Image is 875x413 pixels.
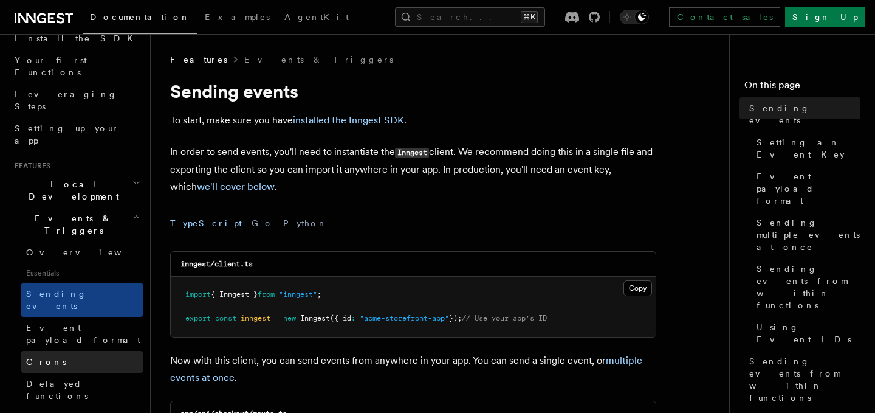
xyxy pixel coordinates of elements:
[241,314,270,322] span: inngest
[26,323,140,345] span: Event payload format
[26,289,87,311] span: Sending events
[21,241,143,263] a: Overview
[10,178,132,203] span: Local Development
[752,165,860,212] a: Event payload format
[279,290,317,299] span: "inngest"
[258,290,275,299] span: from
[90,12,190,22] span: Documentation
[252,210,273,237] button: Go
[757,321,860,345] span: Using Event IDs
[10,212,132,237] span: Events & Triggers
[317,290,321,299] span: ;
[744,78,860,97] h4: On this page
[275,314,279,322] span: =
[26,357,66,367] span: Crons
[26,248,151,257] span: Overview
[211,290,258,299] span: { Inngest }
[26,379,88,401] span: Delayed functions
[21,351,143,373] a: Crons
[752,258,860,316] a: Sending events from within functions
[15,89,117,111] span: Leveraging Steps
[170,355,642,383] a: multiple events at once
[10,173,143,207] button: Local Development
[277,4,356,33] a: AgentKit
[752,316,860,350] a: Using Event IDs
[83,4,197,34] a: Documentation
[395,148,429,158] code: Inngest
[752,131,860,165] a: Setting an Event Key
[170,210,242,237] button: TypeScript
[744,97,860,131] a: Sending events
[244,54,393,66] a: Events & Triggers
[10,83,143,117] a: Leveraging Steps
[10,27,143,49] a: Install the SDK
[10,49,143,83] a: Your first Functions
[10,207,143,241] button: Events & Triggers
[752,212,860,258] a: Sending multiple events at once
[749,102,860,127] span: Sending events
[10,117,143,151] a: Setting up your app
[10,161,50,171] span: Features
[215,314,236,322] span: const
[620,10,649,24] button: Toggle dark mode
[170,352,656,386] p: Now with this client, you can send events from anywhere in your app. You can send a single event,...
[15,123,119,145] span: Setting up your app
[395,7,545,27] button: Search...⌘K
[283,210,328,237] button: Python
[744,350,860,409] a: Sending events from within functions
[205,12,270,22] span: Examples
[351,314,355,322] span: :
[669,7,780,27] a: Contact sales
[185,290,211,299] span: import
[293,114,404,126] a: installed the Inngest SDK
[180,260,253,268] code: inngest/client.ts
[449,314,462,322] span: });
[283,314,296,322] span: new
[170,144,656,195] p: In order to send events, you'll need to instantiate the client. We recommend doing this in a sing...
[21,317,143,351] a: Event payload format
[757,217,860,253] span: Sending multiple events at once
[757,170,860,207] span: Event payload format
[21,263,143,283] span: Essentials
[21,373,143,407] a: Delayed functions
[757,136,860,161] span: Setting an Event Key
[330,314,351,322] span: ({ id
[170,112,656,129] p: To start, make sure you have .
[15,33,140,43] span: Install the SDK
[15,55,87,77] span: Your first Functions
[185,314,211,322] span: export
[300,314,330,322] span: Inngest
[170,54,227,66] span: Features
[623,280,652,296] button: Copy
[170,80,656,102] h1: Sending events
[197,181,275,192] a: we'll cover below
[785,7,865,27] a: Sign Up
[521,11,538,23] kbd: ⌘K
[284,12,349,22] span: AgentKit
[749,355,860,404] span: Sending events from within functions
[197,4,277,33] a: Examples
[757,263,860,311] span: Sending events from within functions
[360,314,449,322] span: "acme-storefront-app"
[462,314,547,322] span: // Use your app's ID
[21,283,143,317] a: Sending events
